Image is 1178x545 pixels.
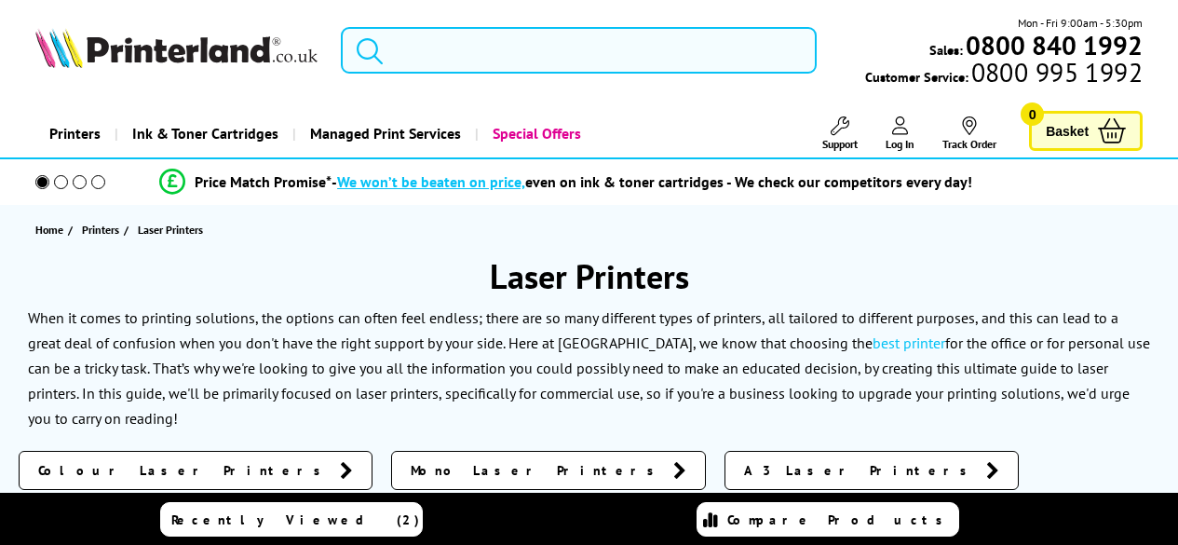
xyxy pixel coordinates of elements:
a: Colour Laser Printers [19,451,372,490]
a: 0800 840 1992 [963,36,1143,54]
p: When it comes to printing solutions, the options can often feel endless; there are so many differ... [28,308,1150,429]
div: - even on ink & toner cartridges - We check our competitors every day! [332,172,972,191]
a: Printerland Logo [35,28,318,72]
span: Mon - Fri 9:00am - 5:30pm [1018,14,1143,32]
span: Log In [886,137,914,151]
li: modal_Promise [9,166,1122,198]
span: Support [822,137,858,151]
span: Mono Laser Printers [411,461,664,480]
a: Special Offers [475,110,595,157]
span: Price Match Promise* [195,172,332,191]
span: Colour Laser Printers [38,461,331,480]
a: Printers [35,110,115,157]
span: Customer Service: [865,63,1143,86]
a: Recently Viewed (2) [160,502,423,537]
a: Printers [82,220,124,239]
b: 0800 840 1992 [966,28,1143,62]
img: Printerland Logo [35,28,318,68]
h1: Laser Printers [19,254,1159,298]
a: Basket 0 [1029,111,1143,151]
span: Sales: [929,41,963,59]
a: A3 Laser Printers [724,451,1019,490]
span: 0800 995 1992 [968,63,1143,81]
a: best printer [873,334,945,352]
a: Mono Laser Printers [391,451,706,490]
span: Basket [1046,118,1089,143]
span: Recently Viewed (2) [171,511,420,528]
a: Support [822,116,858,151]
a: Managed Print Services [292,110,475,157]
span: Compare Products [727,511,953,528]
span: Printers [82,220,119,239]
span: Ink & Toner Cartridges [132,110,278,157]
a: Track Order [942,116,996,151]
span: 0 [1021,102,1044,126]
a: Log In [886,116,914,151]
a: Home [35,220,68,239]
span: We won’t be beaten on price, [337,172,525,191]
a: Compare Products [697,502,959,537]
a: Ink & Toner Cartridges [115,110,292,157]
span: Laser Printers [138,223,203,237]
span: A3 Laser Printers [744,461,977,480]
